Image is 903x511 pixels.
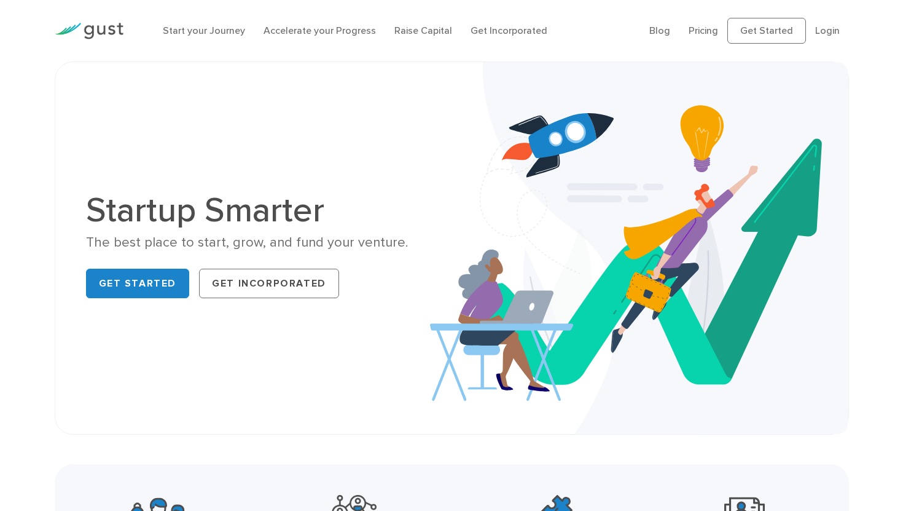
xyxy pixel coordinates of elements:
[689,25,718,36] a: Pricing
[727,18,806,44] a: Get Started
[163,25,245,36] a: Start your Journey
[86,193,443,228] h1: Startup Smarter
[394,25,452,36] a: Raise Capital
[199,269,339,298] a: Get Incorporated
[55,23,123,39] img: Gust Logo
[471,25,547,36] a: Get Incorporated
[86,234,443,252] div: The best place to start, grow, and fund your venture.
[86,269,190,298] a: Get Started
[815,25,840,36] a: Login
[649,25,670,36] a: Blog
[264,25,376,36] a: Accelerate your Progress
[430,62,848,434] img: Startup Smarter Hero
